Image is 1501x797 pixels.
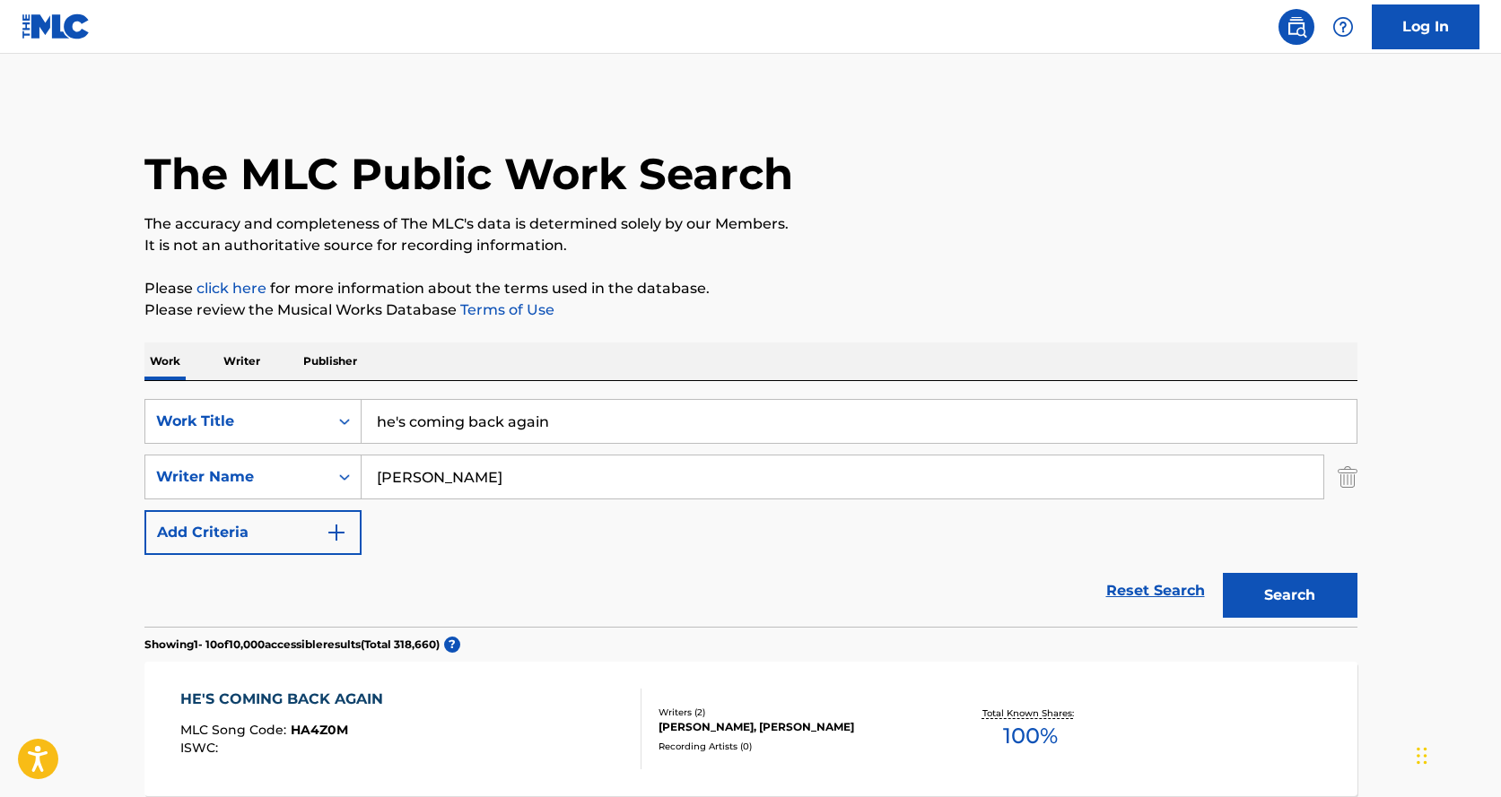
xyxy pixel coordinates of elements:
span: 100 % [1003,720,1058,752]
span: ISWC : [180,740,223,756]
a: Log In [1372,4,1479,49]
a: Reset Search [1097,571,1214,611]
img: MLC Logo [22,13,91,39]
a: HE'S COMING BACK AGAINMLC Song Code:HA4Z0MISWC:Writers (2)[PERSON_NAME], [PERSON_NAME]Recording A... [144,662,1357,796]
div: Writers ( 2 ) [659,706,929,719]
div: Recording Artists ( 0 ) [659,740,929,753]
div: Drag [1417,729,1427,783]
p: Please review the Musical Works Database [144,299,1357,321]
span: MLC Song Code : [180,722,291,738]
p: Total Known Shares: [982,706,1078,720]
button: Search [1223,573,1357,618]
p: Showing 1 - 10 of 10,000 accessible results (Total 318,660 ) [144,637,440,653]
p: It is not an authoritative source for recording information. [144,235,1357,256]
p: Work [144,342,186,380]
div: Writer Name [156,466,318,488]
span: HA4Z0M [291,722,348,738]
a: Public Search [1278,9,1314,45]
img: 9d2ae6d4665cec9f34b9.svg [326,522,347,543]
span: ? [444,637,460,653]
div: Help [1325,9,1361,45]
p: Please for more information about the terms used in the database. [144,278,1357,299]
p: The accuracy and completeness of The MLC's data is determined solely by our Members. [144,213,1357,235]
div: [PERSON_NAME], [PERSON_NAME] [659,719,929,735]
a: click here [196,280,266,297]
img: Delete Criterion [1338,455,1357,499]
p: Writer [218,342,266,380]
div: Work Title [156,411,318,432]
img: help [1332,16,1354,38]
a: Terms of Use [457,301,554,318]
p: Publisher [298,342,362,380]
img: search [1286,16,1307,38]
iframe: Chat Widget [1411,711,1501,797]
div: HE'S COMING BACK AGAIN [180,689,392,710]
form: Search Form [144,399,1357,627]
h1: The MLC Public Work Search [144,147,793,201]
button: Add Criteria [144,510,362,555]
